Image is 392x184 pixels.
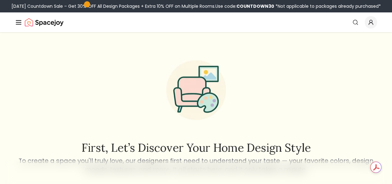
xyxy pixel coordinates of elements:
[215,3,274,9] span: Use code:
[15,12,377,32] nav: Global
[18,156,375,174] p: To create a space you'll truly love, our designers first need to understand your taste — your fav...
[25,16,64,29] img: Spacejoy Logo
[274,3,381,9] span: *Not applicable to packages already purchased*
[25,16,64,29] a: Spacejoy
[18,141,375,154] h2: First, let’s discover your home design style
[236,3,274,9] b: COUNTDOWN30
[11,3,381,9] div: [DATE] Countdown Sale – Get 30% OFF All Design Packages + Extra 10% OFF on Multiple Rooms.
[156,51,236,130] img: Start Style Quiz Illustration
